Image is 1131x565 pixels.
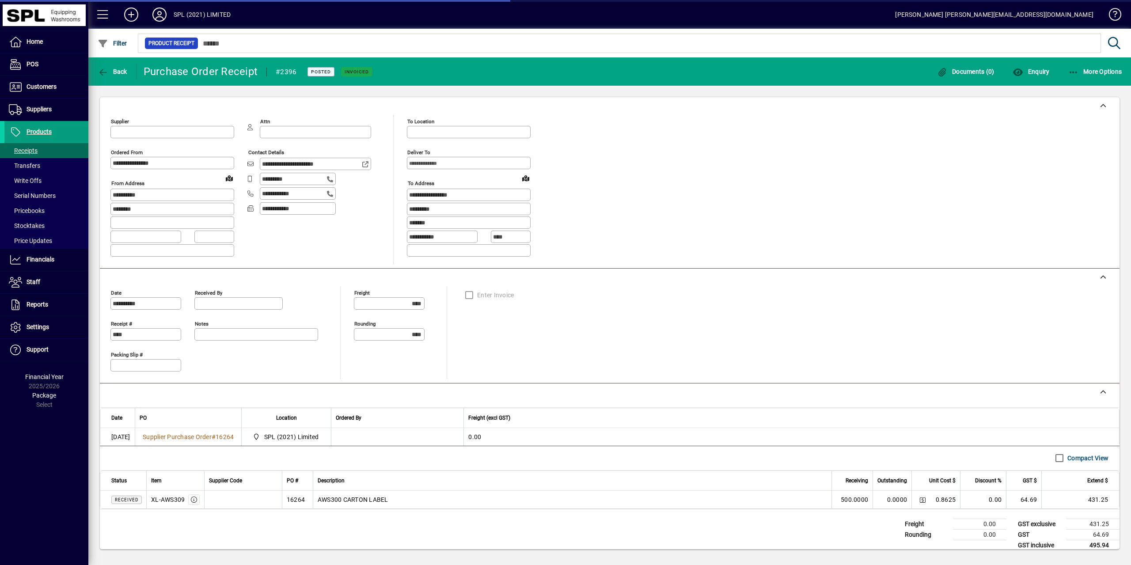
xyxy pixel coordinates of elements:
[276,65,296,79] div: #2396
[468,413,1108,423] div: Freight (excl GST)
[9,237,52,244] span: Price Updates
[841,495,868,504] span: 500.0000
[311,69,331,75] span: Posted
[151,495,185,504] div: XL-AWS309
[100,428,135,446] td: [DATE]
[846,476,868,485] span: Receiving
[151,476,162,485] span: Item
[895,8,1093,22] div: [PERSON_NAME] [PERSON_NAME][EMAIL_ADDRESS][DOMAIN_NAME]
[4,339,88,361] a: Support
[916,493,929,506] button: Change Price Levels
[953,519,1006,529] td: 0.00
[145,7,174,23] button: Profile
[4,173,88,188] a: Write Offs
[144,64,258,79] div: Purchase Order Receipt
[1087,476,1108,485] span: Extend $
[313,491,831,508] td: AWS300 CARTON LABEL
[9,147,38,154] span: Receipts
[222,171,236,185] a: View on map
[27,301,48,308] span: Reports
[929,476,956,485] span: Unit Cost $
[1066,540,1120,551] td: 495.94
[4,188,88,203] a: Serial Numbers
[873,491,911,508] td: 0.0000
[276,413,297,423] span: Location
[250,432,322,442] span: SPL (2021) Limited
[95,64,129,80] button: Back
[27,38,43,45] span: Home
[212,433,216,440] span: #
[1066,64,1124,80] button: More Options
[4,271,88,293] a: Staff
[98,40,127,47] span: Filter
[111,476,127,485] span: Status
[1041,491,1119,508] td: 431.25
[209,476,242,485] span: Supplier Code
[174,8,231,22] div: SPL (2021) LIMITED
[95,35,129,51] button: Filter
[140,432,237,442] a: Supplier Purchase Order#16264
[111,351,143,357] mat-label: Packing Slip #
[111,413,122,423] span: Date
[111,320,132,326] mat-label: Receipt #
[975,476,1002,485] span: Discount %
[27,106,52,113] span: Suppliers
[4,76,88,98] a: Customers
[519,171,533,185] a: View on map
[1013,529,1066,540] td: GST
[1066,519,1120,529] td: 431.25
[1066,529,1120,540] td: 64.69
[148,39,194,48] span: Product Receipt
[25,373,64,380] span: Financial Year
[336,413,361,423] span: Ordered By
[216,433,234,440] span: 16264
[88,64,137,80] app-page-header-button: Back
[1102,2,1120,30] a: Knowledge Base
[9,162,40,169] span: Transfers
[1066,454,1108,463] label: Compact View
[27,128,52,135] span: Products
[900,519,953,529] td: Freight
[4,99,88,121] a: Suppliers
[1010,64,1051,80] button: Enquiry
[1013,540,1066,551] td: GST inclusive
[318,476,345,485] span: Description
[27,61,38,68] span: POS
[287,476,298,485] span: PO #
[27,278,40,285] span: Staff
[27,323,49,330] span: Settings
[4,203,88,218] a: Pricebooks
[27,346,49,353] span: Support
[953,529,1006,540] td: 0.00
[111,118,129,125] mat-label: Supplier
[468,413,510,423] span: Freight (excl GST)
[4,158,88,173] a: Transfers
[407,149,430,155] mat-label: Deliver To
[4,31,88,53] a: Home
[260,118,270,125] mat-label: Attn
[354,320,376,326] mat-label: Rounding
[9,192,56,199] span: Serial Numbers
[143,433,212,440] span: Supplier Purchase Order
[336,413,459,423] div: Ordered By
[463,428,1119,446] td: 0.00
[4,294,88,316] a: Reports
[9,177,42,184] span: Write Offs
[877,476,907,485] span: Outstanding
[140,413,147,423] span: PO
[4,53,88,76] a: POS
[4,249,88,271] a: Financials
[27,256,54,263] span: Financials
[960,491,1006,508] td: 0.00
[32,392,56,399] span: Package
[4,316,88,338] a: Settings
[282,491,313,508] td: 16264
[98,68,127,75] span: Back
[1068,68,1122,75] span: More Options
[111,289,121,296] mat-label: Date
[1023,476,1037,485] span: GST $
[115,497,138,502] span: Received
[407,118,434,125] mat-label: To location
[354,289,370,296] mat-label: Freight
[1006,491,1041,508] td: 64.69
